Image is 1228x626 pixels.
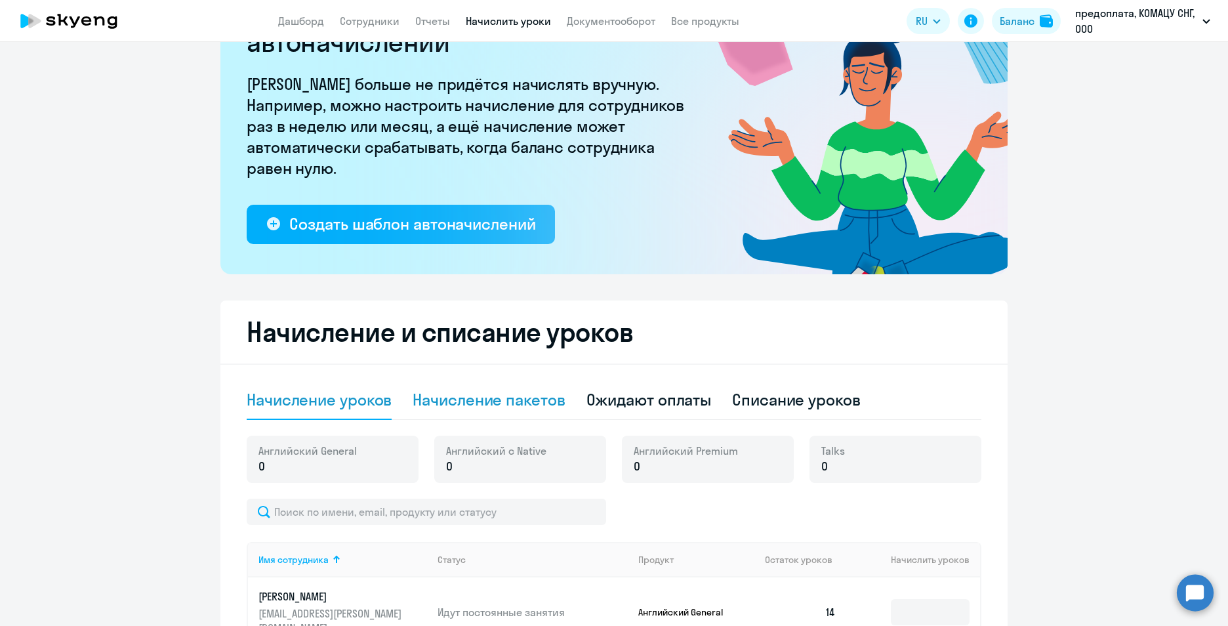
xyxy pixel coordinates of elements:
[415,14,450,28] a: Отчеты
[846,542,980,577] th: Начислить уроков
[247,389,392,410] div: Начисление уроков
[258,444,357,458] span: Английский General
[438,554,628,566] div: Статус
[907,8,950,34] button: RU
[1069,5,1217,37] button: предоплата, КОМАЦУ СНГ, ООО
[438,605,628,619] p: Идут постоянные занятия
[247,205,555,244] button: Создать шаблон автоначислений
[247,73,693,178] p: [PERSON_NAME] больше не придётся начислять вручную. Например, можно настроить начисление для сотр...
[765,554,832,566] span: Остаток уроков
[1075,5,1197,37] p: предоплата, КОМАЦУ СНГ, ООО
[247,316,981,348] h2: Начисление и списание уроков
[340,14,399,28] a: Сотрудники
[567,14,655,28] a: Документооборот
[1000,13,1034,29] div: Баланс
[258,554,329,566] div: Имя сотрудника
[258,554,427,566] div: Имя сотрудника
[278,14,324,28] a: Дашборд
[638,554,674,566] div: Продукт
[634,444,738,458] span: Английский Premium
[765,554,846,566] div: Остаток уроков
[413,389,565,410] div: Начисление пакетов
[821,444,845,458] span: Talks
[466,14,551,28] a: Начислить уроки
[289,213,535,234] div: Создать шаблон автоначислений
[671,14,739,28] a: Все продукты
[638,606,737,618] p: Английский General
[258,589,405,604] p: [PERSON_NAME]
[446,458,453,475] span: 0
[916,13,928,29] span: RU
[821,458,828,475] span: 0
[732,389,861,410] div: Списание уроков
[586,389,712,410] div: Ожидают оплаты
[638,554,755,566] div: Продукт
[258,458,265,475] span: 0
[992,8,1061,34] button: Балансbalance
[634,458,640,475] span: 0
[1040,14,1053,28] img: balance
[438,554,466,566] div: Статус
[247,499,606,525] input: Поиск по имени, email, продукту или статусу
[446,444,546,458] span: Английский с Native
